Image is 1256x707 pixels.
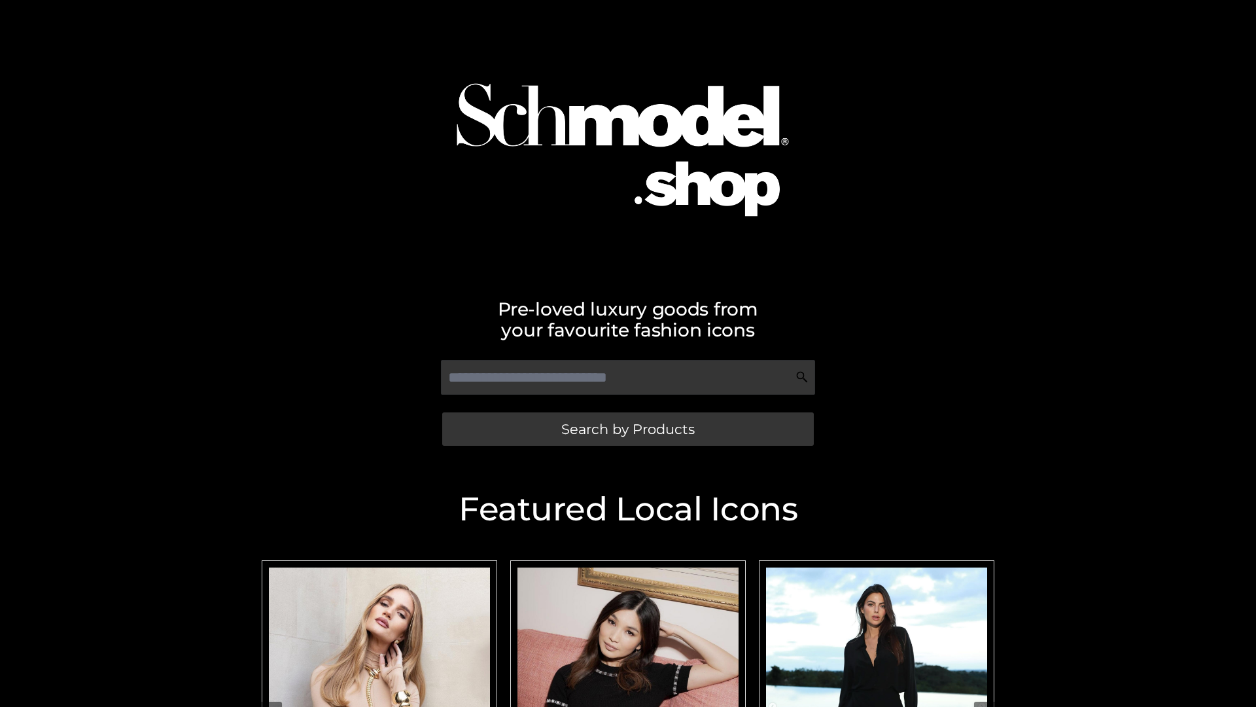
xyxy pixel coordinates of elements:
a: Search by Products [442,412,814,446]
img: Search Icon [795,371,809,384]
h2: Pre-loved luxury goods from your favourite fashion icons [255,299,1001,340]
span: Search by Products [561,422,695,436]
h2: Featured Local Icons​ [255,493,1001,526]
